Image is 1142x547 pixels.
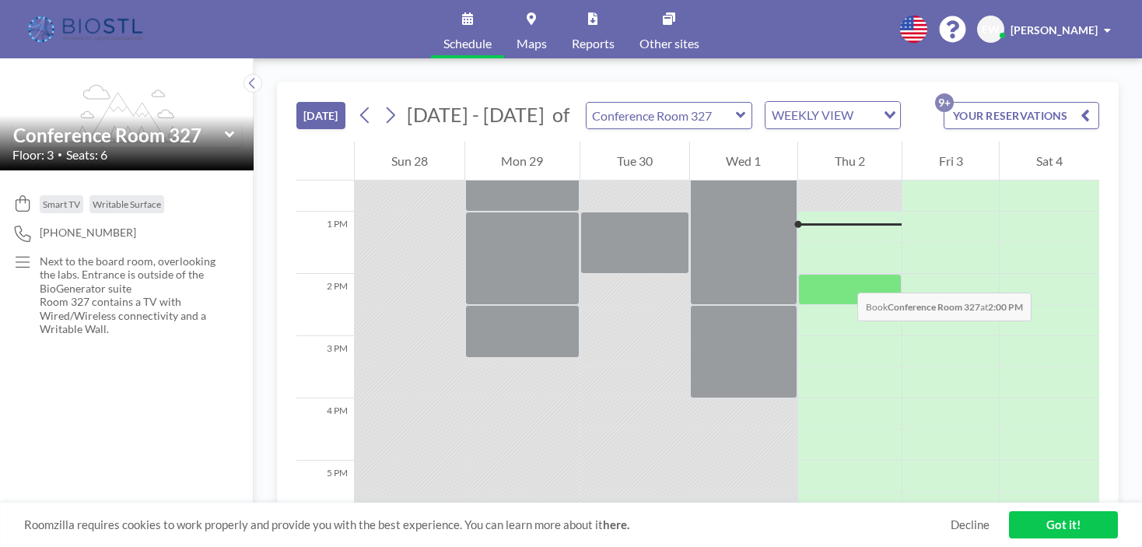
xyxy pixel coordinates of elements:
p: Next to the board room, overlooking the labs. Entrance is outside of the BioGenerator suite [40,254,222,296]
b: 2:00 PM [988,301,1023,313]
input: Search for option [858,105,874,125]
input: Conference Room 327 [587,103,736,128]
span: Seats: 6 [66,147,107,163]
b: Conference Room 327 [888,301,980,313]
span: • [58,149,62,160]
span: WEEKLY VIEW [769,105,856,125]
div: Thu 2 [798,142,902,181]
div: 2 PM [296,274,354,336]
span: Smart TV [43,198,80,210]
span: [PERSON_NAME] [1011,23,1098,37]
div: Sat 4 [1000,142,1099,181]
a: Got it! [1009,511,1118,538]
div: 1 PM [296,212,354,274]
div: Sun 28 [355,142,464,181]
span: Book at [857,293,1032,321]
span: Reports [572,37,615,50]
span: of [552,103,569,127]
p: Room 327 contains a TV with Wired/Wireless connectivity and a Writable Wall. [40,295,222,336]
div: 3 PM [296,336,354,398]
div: Search for option [765,102,900,128]
div: 5 PM [296,461,354,523]
div: Wed 1 [690,142,798,181]
span: Writable Surface [93,198,161,210]
button: [DATE] [296,102,345,129]
div: 12 PM [296,149,354,212]
span: EW [982,23,1000,37]
span: Roomzilla requires cookies to work properly and provide you with the best experience. You can lea... [24,517,951,532]
p: 9+ [935,93,954,112]
span: [PHONE_NUMBER] [40,226,136,240]
div: Fri 3 [902,142,1000,181]
img: organization-logo [25,14,149,45]
span: [DATE] - [DATE] [407,103,545,126]
input: Conference Room 327 [13,124,225,146]
button: YOUR RESERVATIONS9+ [944,102,1099,129]
span: Other sites [639,37,699,50]
div: 4 PM [296,398,354,461]
div: Mon 29 [465,142,580,181]
span: Schedule [443,37,492,50]
span: Maps [517,37,547,50]
span: Floor: 3 [12,147,54,163]
div: Tue 30 [580,142,689,181]
a: Decline [951,517,990,532]
a: here. [603,517,629,531]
